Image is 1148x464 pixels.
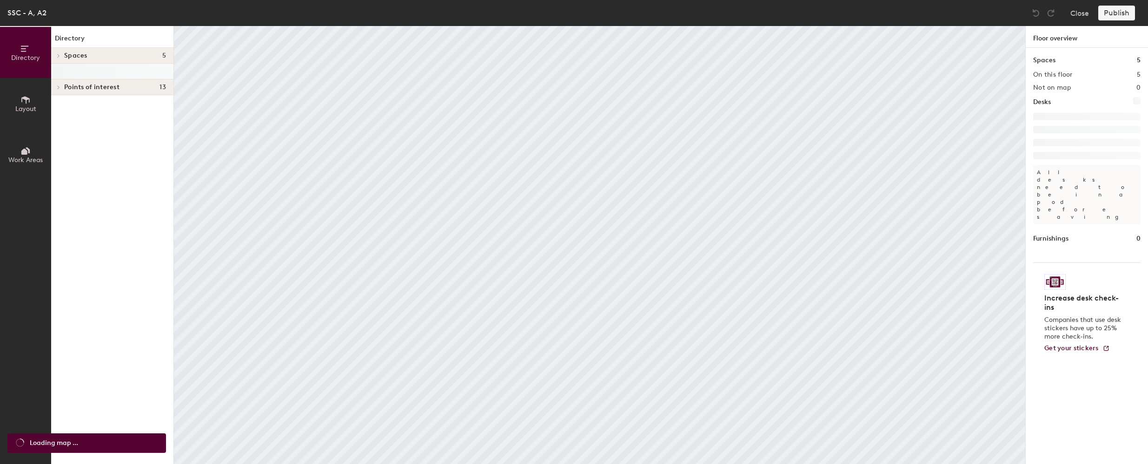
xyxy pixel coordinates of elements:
[174,26,1025,464] canvas: Map
[7,7,46,19] div: SSC - A, A2
[162,52,166,59] span: 5
[159,84,166,91] span: 13
[30,438,78,448] span: Loading map ...
[64,84,119,91] span: Points of interest
[1026,26,1148,48] h1: Floor overview
[1031,8,1041,18] img: Undo
[64,52,87,59] span: Spaces
[1033,234,1068,244] h1: Furnishings
[1044,345,1110,353] a: Get your stickers
[1033,97,1051,107] h1: Desks
[1137,71,1141,78] h2: 5
[1033,84,1071,91] h2: Not on map
[1044,344,1099,352] span: Get your stickers
[1033,55,1055,65] h1: Spaces
[51,33,173,48] h1: Directory
[1136,84,1141,91] h2: 0
[1070,6,1089,20] button: Close
[11,54,40,62] span: Directory
[1044,316,1124,341] p: Companies that use desk stickers have up to 25% more check-ins.
[1044,274,1066,290] img: Sticker logo
[1033,71,1073,78] h2: On this floor
[1137,55,1141,65] h1: 5
[1033,165,1141,224] p: All desks need to be in a pod before saving
[1136,234,1141,244] h1: 0
[15,105,36,113] span: Layout
[8,156,43,164] span: Work Areas
[1046,8,1055,18] img: Redo
[1044,294,1124,312] h4: Increase desk check-ins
